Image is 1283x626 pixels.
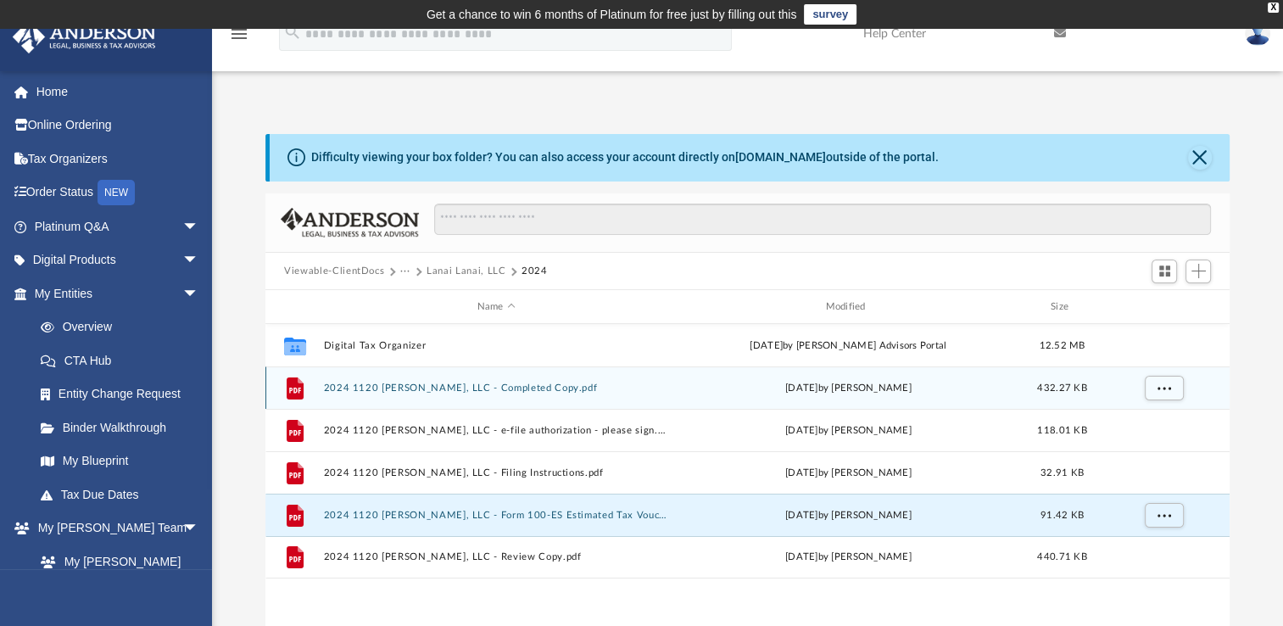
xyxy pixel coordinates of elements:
[182,511,216,546] span: arrow_drop_down
[324,467,669,478] button: 2024 1120 [PERSON_NAME], LLC - Filing Instructions.pdf
[182,277,216,311] span: arrow_drop_down
[24,344,225,377] a: CTA Hub
[24,310,225,344] a: Overview
[1040,468,1084,478] span: 32.91 KB
[676,550,1021,565] div: [DATE] by [PERSON_NAME]
[12,109,225,143] a: Online Ordering
[12,75,225,109] a: Home
[427,4,797,25] div: Get a chance to win 6 months of Platinum for free just by filling out this
[324,383,669,394] button: 2024 1120 [PERSON_NAME], LLC - Completed Copy.pdf
[1152,260,1177,283] button: Switch to Grid View
[283,23,302,42] i: search
[24,444,216,478] a: My Blueprint
[427,264,505,279] button: Lanai Lanai, LLC
[182,210,216,244] span: arrow_drop_down
[311,148,939,166] div: Difficulty viewing your box folder? You can also access your account directly on outside of the p...
[273,299,315,315] div: id
[676,423,1021,439] div: [DATE] by [PERSON_NAME]
[400,264,411,279] button: ···
[324,510,669,521] button: 2024 1120 [PERSON_NAME], LLC - Form 100-ES Estimated Tax Voucher.pdf
[676,508,1021,523] div: [DATE] by [PERSON_NAME]
[12,511,216,545] a: My [PERSON_NAME] Teamarrow_drop_down
[1103,299,1222,315] div: id
[676,299,1021,315] div: Modified
[1037,552,1086,562] span: 440.71 KB
[324,425,669,436] button: 2024 1120 [PERSON_NAME], LLC - e-file authorization - please sign.pdf
[182,243,216,278] span: arrow_drop_down
[12,243,225,277] a: Digital Productsarrow_drop_down
[1037,426,1086,435] span: 118.01 KB
[735,150,826,164] a: [DOMAIN_NAME]
[24,377,225,411] a: Entity Change Request
[24,545,208,599] a: My [PERSON_NAME] Team
[8,20,161,53] img: Anderson Advisors Platinum Portal
[522,264,548,279] button: 2024
[434,204,1211,236] input: Search files and folders
[1145,418,1184,444] button: More options
[1185,260,1211,283] button: Add
[24,478,225,511] a: Tax Due Dates
[676,381,1021,396] div: [DATE] by [PERSON_NAME]
[12,176,225,210] a: Order StatusNEW
[1145,376,1184,401] button: More options
[1145,503,1184,528] button: More options
[98,180,135,205] div: NEW
[1188,146,1212,170] button: Close
[1040,511,1084,520] span: 91.42 KB
[1145,461,1184,486] button: More options
[12,210,225,243] a: Platinum Q&Aarrow_drop_down
[24,411,225,444] a: Binder Walkthrough
[676,466,1021,481] div: [DATE] by [PERSON_NAME]
[12,277,225,310] a: My Entitiesarrow_drop_down
[324,340,669,351] button: Digital Tax Organizer
[323,299,668,315] div: Name
[1245,21,1270,46] img: User Pic
[1040,341,1085,350] span: 12.52 MB
[12,142,225,176] a: Tax Organizers
[284,264,384,279] button: Viewable-ClientDocs
[804,4,856,25] a: survey
[1268,3,1279,13] div: close
[676,338,1021,354] div: [DATE] by [PERSON_NAME] Advisors Portal
[229,32,249,44] a: menu
[1029,299,1096,315] div: Size
[1037,383,1086,393] span: 432.27 KB
[324,551,669,562] button: 2024 1120 [PERSON_NAME], LLC - Review Copy.pdf
[229,24,249,44] i: menu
